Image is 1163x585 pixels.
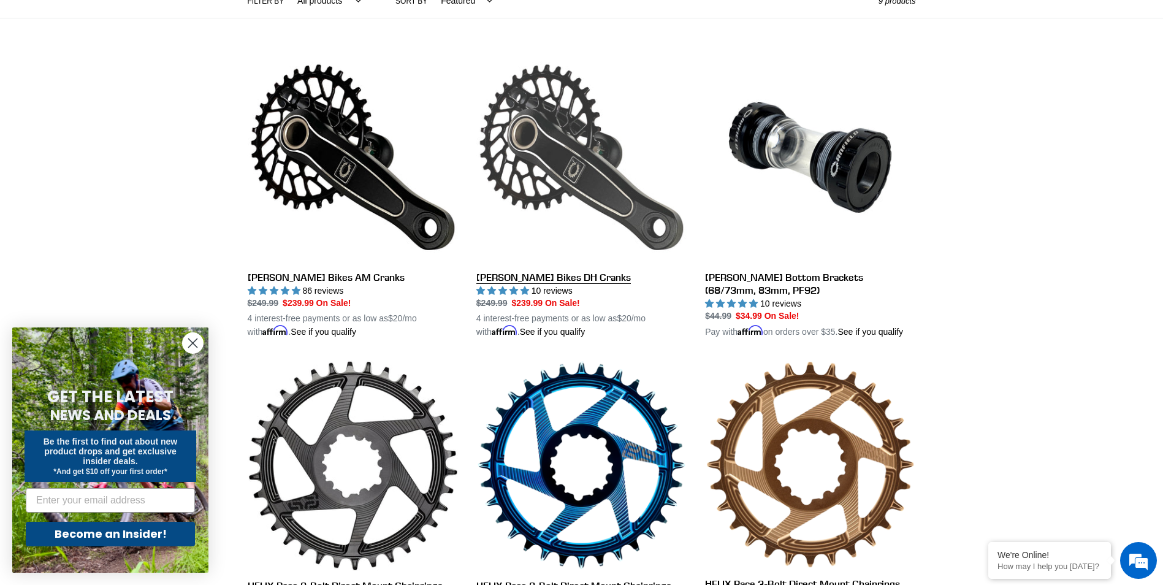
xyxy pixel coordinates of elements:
input: Enter your email address [26,488,195,513]
button: Become an Insider! [26,522,195,546]
span: *And get $10 off your first order* [53,467,167,476]
button: Close dialog [182,332,204,354]
div: We're Online! [997,550,1102,560]
span: Be the first to find out about new product drops and get exclusive insider deals. [44,437,178,466]
span: GET THE LATEST [47,386,173,408]
span: NEWS AND DEALS [50,405,171,425]
p: How may I help you today? [997,562,1102,571]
